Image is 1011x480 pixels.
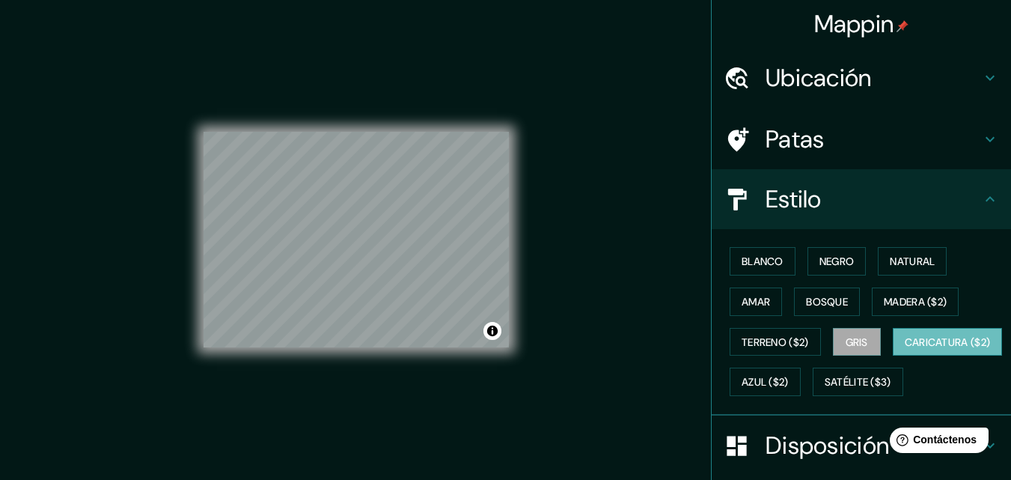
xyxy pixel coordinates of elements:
[742,295,770,309] font: Amar
[766,183,822,215] font: Estilo
[712,109,1011,169] div: Patas
[890,255,935,268] font: Natural
[878,247,947,276] button: Natural
[878,422,995,464] iframe: Lanzador de widgets de ayuda
[712,48,1011,108] div: Ubicación
[766,62,872,94] font: Ubicación
[742,255,784,268] font: Blanco
[204,132,509,347] canvas: Mapa
[483,322,501,340] button: Activar o desactivar atribución
[814,8,894,40] font: Mappin
[712,416,1011,476] div: Disposición
[730,368,801,396] button: Azul ($2)
[833,328,881,356] button: Gris
[730,328,821,356] button: Terreno ($2)
[794,288,860,316] button: Bosque
[825,376,891,389] font: Satélite ($3)
[807,247,867,276] button: Negro
[905,335,991,349] font: Caricatura ($2)
[730,247,795,276] button: Blanco
[813,368,903,396] button: Satélite ($3)
[766,124,825,155] font: Patas
[893,328,1003,356] button: Caricatura ($2)
[819,255,855,268] font: Negro
[730,288,782,316] button: Amar
[712,169,1011,229] div: Estilo
[884,295,947,309] font: Madera ($2)
[766,430,889,461] font: Disposición
[806,295,848,309] font: Bosque
[872,288,959,316] button: Madera ($2)
[742,335,809,349] font: Terreno ($2)
[846,335,868,349] font: Gris
[897,20,908,32] img: pin-icon.png
[742,376,789,389] font: Azul ($2)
